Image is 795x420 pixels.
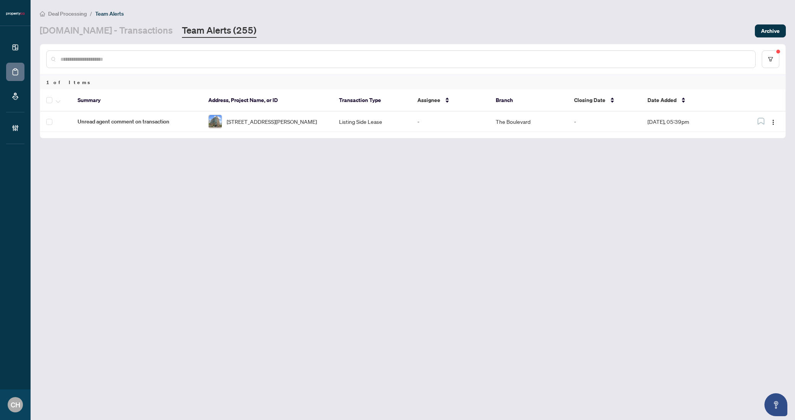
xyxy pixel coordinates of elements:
button: Archive [755,24,786,37]
td: - [411,112,490,132]
th: Branch [490,89,568,112]
a: [DOMAIN_NAME] - Transactions [40,24,173,38]
img: Logo [770,119,776,125]
span: home [40,11,45,16]
th: Transaction Type [333,89,411,112]
span: Closing Date [574,96,605,104]
span: Assignee [417,96,440,104]
span: Team Alerts [95,10,124,17]
img: thumbnail-img [209,115,222,128]
th: Assignee [411,89,490,112]
td: - [568,112,641,132]
button: Logo [767,115,779,128]
button: filter [762,50,779,68]
td: Listing Side Lease [333,112,411,132]
span: Archive [761,25,780,37]
span: Deal Processing [48,10,87,17]
th: Summary [71,89,202,112]
span: filter [768,57,773,62]
span: CH [11,399,20,410]
span: [STREET_ADDRESS][PERSON_NAME] [227,117,317,126]
img: logo [6,11,24,16]
span: Unread agent comment on transaction [78,117,196,126]
li: / [90,9,92,18]
td: [DATE], 05:39pm [641,112,735,132]
th: Address, Project Name, or ID [202,89,333,112]
a: Team Alerts (255) [182,24,256,38]
td: The Boulevard [490,112,568,132]
button: Open asap [764,393,787,416]
th: Date Added [641,89,735,112]
div: 1 of Items [40,75,785,89]
span: Date Added [647,96,677,104]
th: Closing Date [568,89,641,112]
